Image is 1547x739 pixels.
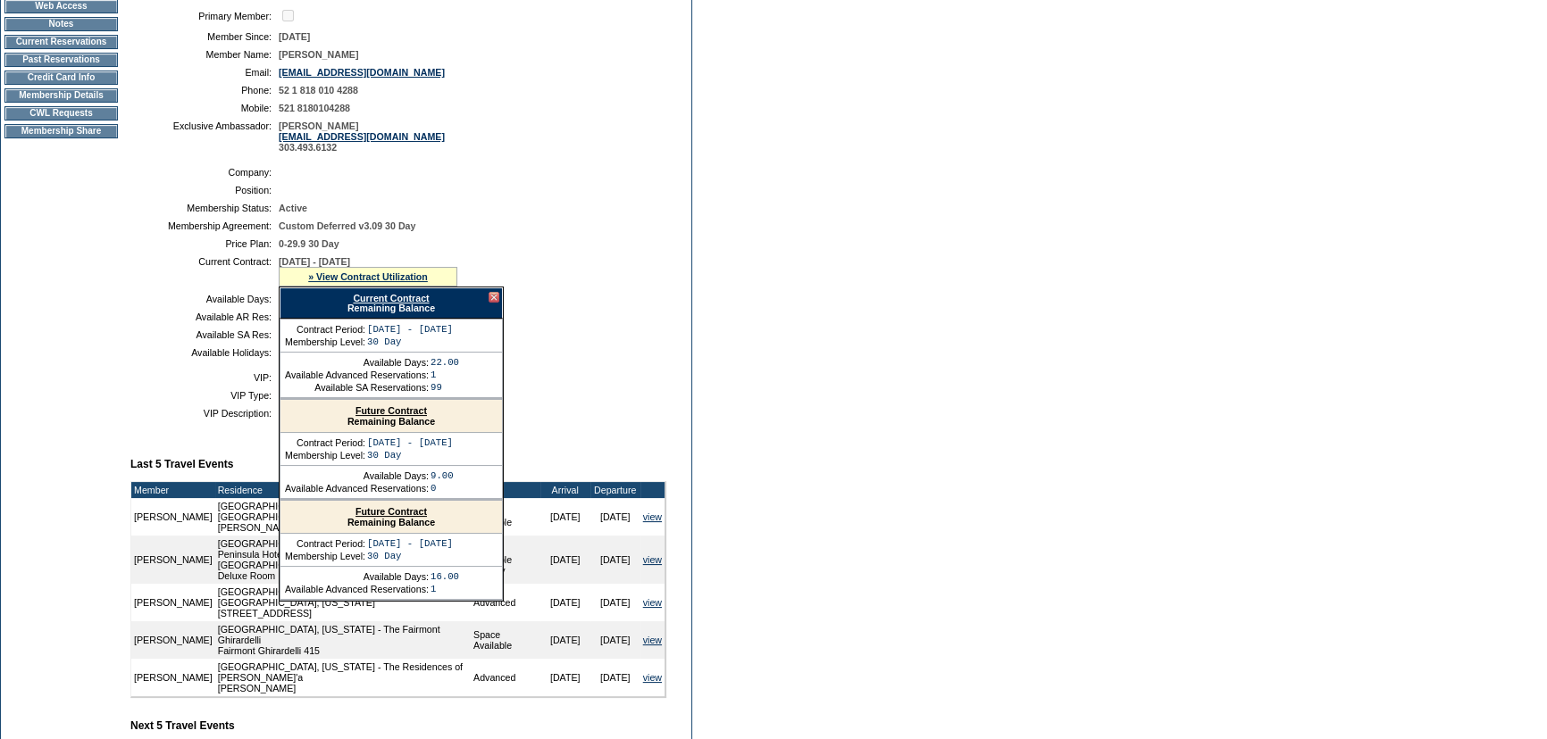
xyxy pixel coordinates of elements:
td: [DATE] [540,498,590,536]
td: Exclusive Ambassador: [138,120,272,153]
td: Available Advanced Reservations: [285,483,429,494]
td: Primary Member: [138,7,272,24]
td: [DATE] [590,584,640,621]
td: [GEOGRAPHIC_DATA], [US_STATE] - The Fairmont Ghirardelli Fairmont Ghirardelli 415 [215,621,471,659]
td: VIP: [138,372,272,383]
td: 30 Day [367,551,453,561]
td: Advanced [471,659,540,696]
div: Remaining Balance [280,501,502,534]
td: Company: [138,167,272,178]
span: [DATE] - [DATE] [279,256,350,267]
td: [DATE] [590,498,640,536]
td: Price Plan: [138,238,272,249]
td: Available Advanced Reservations: [285,369,429,380]
td: 30 Day [367,450,453,461]
td: [DATE] [590,659,640,696]
td: [DATE] - [DATE] [367,324,453,335]
td: Type [471,482,540,498]
td: [DATE] [540,536,590,584]
td: [GEOGRAPHIC_DATA], [GEOGRAPHIC_DATA] - [GEOGRAPHIC_DATA] [PERSON_NAME] 802 [215,498,471,536]
td: Available Days: [285,357,429,368]
a: Future Contract [355,506,427,517]
a: [EMAIL_ADDRESS][DOMAIN_NAME] [279,67,445,78]
td: Notes [4,17,118,31]
span: [DATE] [279,31,310,42]
td: Member Since: [138,31,272,42]
td: 22.00 [431,357,459,368]
td: Member Name: [138,49,272,60]
td: [GEOGRAPHIC_DATA], [US_STATE] - [GEOGRAPHIC_DATA], [US_STATE] [STREET_ADDRESS] [215,584,471,621]
a: view [643,511,662,522]
td: 99 [431,382,459,393]
td: Membership Status: [138,203,272,213]
a: view [643,672,662,683]
td: Space Available [471,621,540,659]
a: view [643,597,662,608]
span: 0-29.9 30 Day [279,238,339,249]
td: Contract Period: [285,437,365,448]
a: Current Contract [353,293,429,303]
td: Available Days: [138,294,272,304]
td: 9.00 [431,470,454,481]
div: Remaining Balance [280,400,502,433]
td: Email: [138,67,272,78]
td: Membership Details [4,88,118,103]
td: 30 Day [367,336,453,347]
a: Future Contract [355,405,427,416]
td: Available SA Res: [138,329,272,340]
td: Departure [590,482,640,498]
td: Available Days: [285,470,429,481]
td: Credit Card Info [4,71,118,85]
a: view [643,554,662,565]
div: Remaining Balance [280,287,503,319]
td: Phone: [138,85,272,95]
td: Contract Period: [285,324,365,335]
td: [GEOGRAPHIC_DATA], [GEOGRAPHIC_DATA] - The Peninsula Hotels: [GEOGRAPHIC_DATA], [GEOGRAPHIC_DATA]... [215,536,471,584]
td: Arrival [540,482,590,498]
td: 0 [431,483,454,494]
span: 521 8180104288 [279,103,350,113]
a: view [643,635,662,645]
td: Available Holidays: [138,347,272,358]
td: Available Advanced Reservations: [285,584,429,594]
a: [EMAIL_ADDRESS][DOMAIN_NAME] [279,131,445,142]
td: Current Reservations [4,35,118,49]
td: [PERSON_NAME] [131,621,215,659]
td: VIP Description: [138,408,272,419]
b: Next 5 Travel Events [130,719,235,732]
td: CWL Requests [4,106,118,120]
span: [PERSON_NAME] [279,49,358,60]
td: [PERSON_NAME] [131,584,215,621]
td: [DATE] - [DATE] [367,437,453,448]
td: Member [131,482,215,498]
td: Current Contract: [138,256,272,286]
td: Residence [215,482,471,498]
td: Membership Level: [285,450,365,461]
td: Membership Level: [285,336,365,347]
td: 1 [431,584,459,594]
td: [DATE] [540,584,590,621]
td: [PERSON_NAME] [131,498,215,536]
td: Space Available Holiday [471,536,540,584]
td: Past Reservations [4,53,118,67]
td: [DATE] [540,659,590,696]
td: [DATE] [590,536,640,584]
span: [PERSON_NAME] 303.493.6132 [279,120,445,153]
td: [DATE] [540,621,590,659]
td: [PERSON_NAME] [131,536,215,584]
td: [GEOGRAPHIC_DATA], [US_STATE] - The Residences of [PERSON_NAME]'a [PERSON_NAME] [215,659,471,696]
td: Available SA Reservations: [285,382,429,393]
td: Membership Level: [285,551,365,561]
span: 52 1 818 010 4288 [279,85,358,95]
td: Space Available [471,498,540,536]
b: Last 5 Travel Events [130,458,233,470]
td: Contract Period: [285,538,365,549]
td: 16.00 [431,571,459,582]
td: Mobile: [138,103,272,113]
td: [DATE] [590,621,640,659]
td: Membership Agreement: [138,220,272,231]
span: Active [279,203,307,213]
td: Advanced [471,584,540,621]
td: Position: [138,185,272,195]
td: [DATE] - [DATE] [367,538,453,549]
